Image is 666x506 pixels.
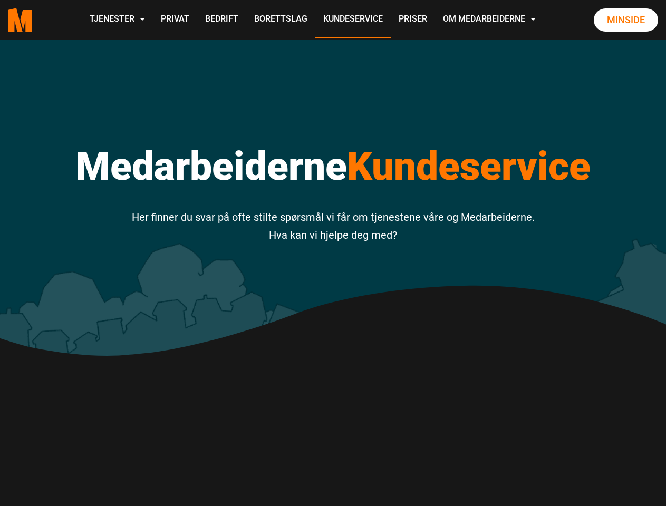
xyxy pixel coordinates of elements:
a: Om Medarbeiderne [435,1,544,38]
span: Kundeservice [347,143,591,189]
h1: Medarbeiderne [17,142,650,190]
p: Her finner du svar på ofte stilte spørsmål vi får om tjenestene våre og Medarbeiderne. Hva kan vi... [17,208,650,244]
a: Bedrift [197,1,246,38]
a: Privat [153,1,197,38]
a: Borettslag [246,1,315,38]
a: Tjenester [82,1,153,38]
a: Priser [391,1,435,38]
a: Minside [594,8,658,32]
a: Kundeservice [315,1,391,38]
